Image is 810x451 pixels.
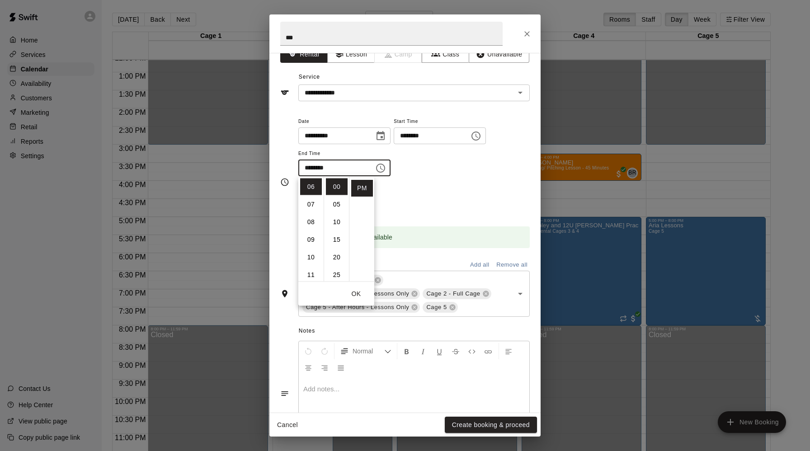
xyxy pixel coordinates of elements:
button: Class [422,46,469,63]
li: 0 minutes [326,179,348,195]
button: Cancel [273,417,302,433]
button: Add all [465,258,494,272]
button: Unavailable [469,46,529,63]
svg: Rooms [280,289,289,298]
button: Open [514,86,527,99]
button: Redo [317,343,332,359]
span: Camps can only be created in the Services page [375,46,422,63]
li: 25 minutes [326,267,348,283]
button: Format Bold [399,343,414,359]
button: Choose time, selected time is 6:00 PM [372,159,390,177]
button: Formatting Options [336,343,395,359]
ul: Select meridiem [349,177,374,282]
svg: Service [280,88,289,97]
button: Left Align [501,343,516,359]
div: Cage 5 - After Hours - Lessons Only [302,302,420,313]
button: Create booking & proceed [445,417,537,433]
button: Justify Align [333,359,348,376]
span: Cage 5 [423,303,450,312]
button: Center Align [301,359,316,376]
button: Format Strikethrough [448,343,463,359]
button: Insert Code [464,343,480,359]
button: Open [514,287,527,300]
span: Notes [299,324,530,338]
li: 10 minutes [326,214,348,230]
span: End Time [298,148,391,160]
span: Normal [353,347,384,356]
li: 9 hours [300,231,322,248]
div: Cage 5 [423,302,457,313]
li: 11 hours [300,267,322,283]
button: Lesson [327,46,375,63]
span: Service [299,74,320,80]
button: Remove all [494,258,530,272]
button: Close [519,26,535,42]
li: 6 hours [300,179,322,195]
ul: Select hours [298,177,324,282]
button: Undo [301,343,316,359]
button: Choose time, selected time is 5:30 PM [467,127,485,145]
button: Rental [280,46,328,63]
li: 10 hours [300,249,322,266]
span: Start Time [394,116,486,128]
span: Cage 5 - After Hours - Lessons Only [302,303,413,312]
button: Insert Link [480,343,496,359]
span: Date [298,116,391,128]
button: Right Align [317,359,332,376]
li: PM [351,180,373,197]
button: Choose date, selected date is Oct 16, 2025 [372,127,390,145]
li: 5 minutes [326,196,348,213]
li: 7 hours [300,196,322,213]
svg: Timing [280,178,289,187]
button: Format Underline [432,343,447,359]
span: Cage 2 - Full Cage [423,289,484,298]
li: 8 hours [300,214,322,230]
button: Format Italics [415,343,431,359]
ul: Select minutes [324,177,349,282]
li: 15 minutes [326,231,348,248]
div: Cage 2 - Full Cage [423,288,491,299]
li: 20 minutes [326,249,348,266]
svg: Notes [280,389,289,398]
button: OK [342,286,371,302]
